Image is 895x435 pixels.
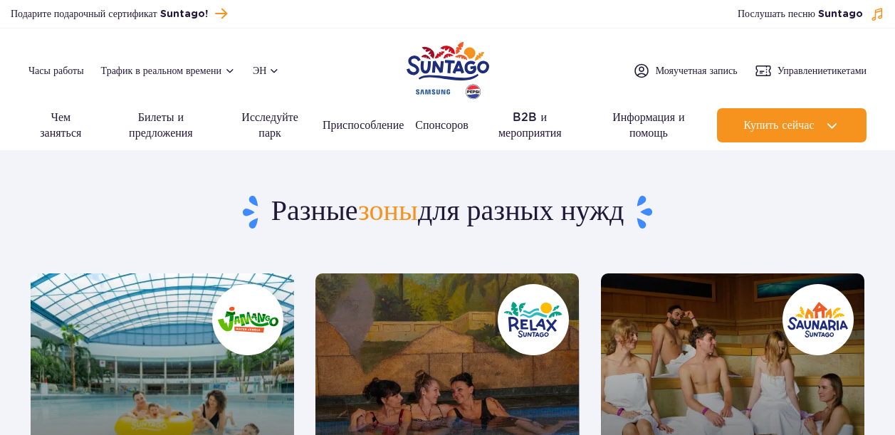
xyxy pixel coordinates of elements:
[31,194,864,231] h1: Разные для разных нужд
[105,108,218,142] a: Билеты и предложения
[743,119,814,132] span: Купить сейчас
[229,108,311,142] a: Исследуйте парк
[11,4,227,23] a: Подарите подарочный сертификат Suntago!
[633,62,738,79] a: Мояучетная запись
[480,108,580,142] a: B2B и мероприятия
[778,63,867,78] span: Управление тикетами
[738,7,884,21] button: Послушать песню Suntago
[28,108,93,142] a: Чем заняться
[11,7,208,21] span: Подарите подарочный сертификат Suntago!
[755,62,867,79] a: Управлениетикетами
[253,63,280,78] button: эн
[358,194,418,229] span: зоны
[323,108,404,142] a: Приспособление
[407,36,489,101] a: Парк Польши
[415,108,468,142] a: Спонсоров
[592,108,706,142] a: Информация и помощь
[656,63,738,78] span: Моя учетная запись
[101,65,236,76] button: Трафик в реальном времени
[738,7,863,21] span: Послушать песню Suntago
[717,108,867,142] button: Купить сейчас
[28,63,84,78] a: Часы работы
